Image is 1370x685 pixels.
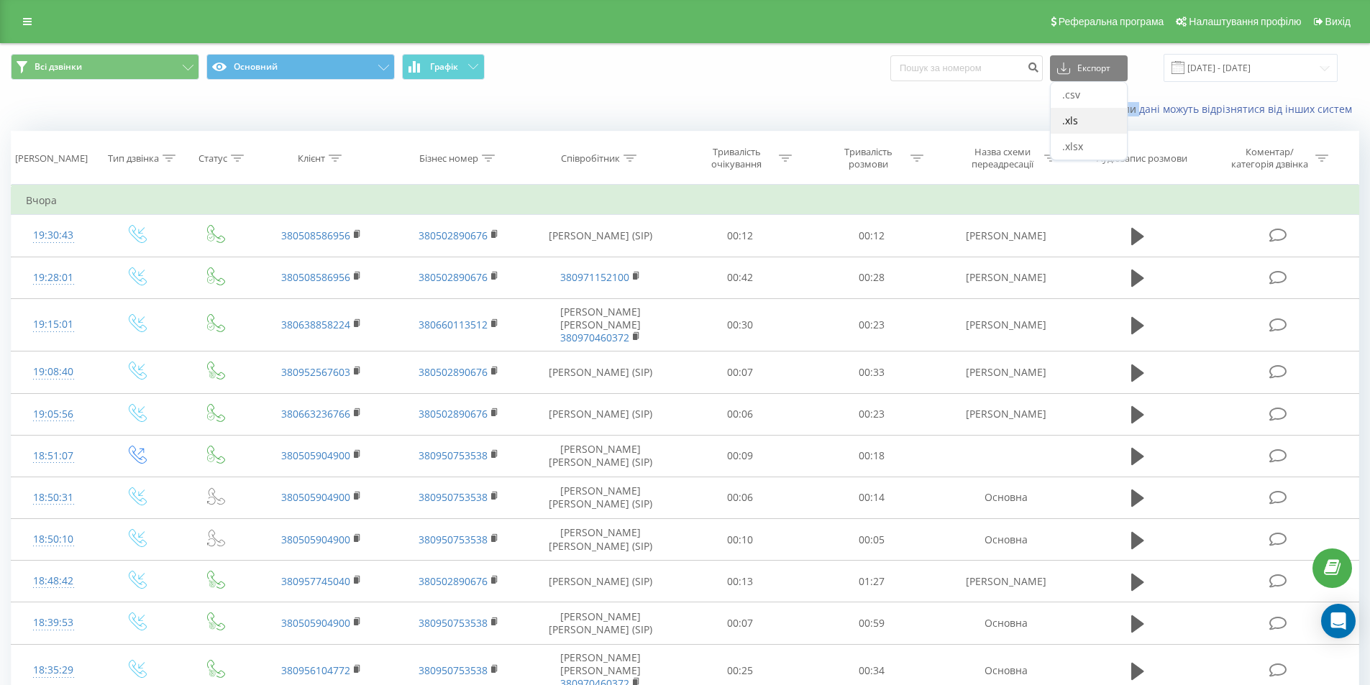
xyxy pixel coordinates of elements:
button: Основний [206,54,395,80]
a: 380502890676 [419,365,488,379]
span: Налаштування профілю [1189,16,1301,27]
td: 00:23 [806,393,938,435]
a: 380502890676 [419,229,488,242]
td: [PERSON_NAME] [PERSON_NAME] (SIP) [527,435,675,477]
div: [PERSON_NAME] [15,152,88,165]
a: 380950753538 [419,533,488,546]
div: Клієнт [298,152,325,165]
td: [PERSON_NAME] (SIP) [527,351,675,393]
a: 380660113512 [419,318,488,331]
td: 00:07 [675,602,806,644]
td: [PERSON_NAME] [937,298,1074,351]
div: 19:15:01 [26,311,81,339]
div: 18:39:53 [26,609,81,637]
td: [PERSON_NAME] [937,351,1074,393]
span: .xls [1062,114,1078,127]
div: 19:30:43 [26,221,81,249]
a: 380970460372 [560,331,629,344]
div: Статус [198,152,227,165]
span: Графік [430,62,458,72]
div: Тип дзвінка [108,152,159,165]
div: 18:50:10 [26,525,81,553]
div: Тривалість очікування [698,146,775,170]
a: 380502890676 [419,574,488,588]
a: 380950753538 [419,616,488,630]
button: Експорт [1050,55,1128,81]
a: 380508586956 [281,229,350,242]
td: 00:30 [675,298,806,351]
div: 19:28:01 [26,264,81,292]
td: [PERSON_NAME] [937,215,1074,257]
td: 00:12 [806,215,938,257]
span: .csv [1062,88,1080,101]
td: [PERSON_NAME] (SIP) [527,561,675,602]
a: 380971152100 [560,270,629,284]
a: 380663236766 [281,407,350,420]
div: 18:51:07 [26,442,81,470]
td: 00:09 [675,435,806,477]
td: Основна [937,519,1074,561]
td: 00:07 [675,351,806,393]
td: 01:27 [806,561,938,602]
a: 380505904900 [281,616,350,630]
a: 380508586956 [281,270,350,284]
a: 380502890676 [419,270,488,284]
td: [PERSON_NAME] [PERSON_NAME] (SIP) [527,519,675,561]
td: [PERSON_NAME] (SIP) [527,393,675,435]
td: 00:10 [675,519,806,561]
td: 00:28 [806,257,938,298]
td: [PERSON_NAME] [937,393,1074,435]
input: Пошук за номером [890,55,1043,81]
td: 00:06 [675,393,806,435]
a: Коли дані можуть відрізнятися вiд інших систем [1112,102,1359,116]
div: Коментар/категорія дзвінка [1228,146,1312,170]
td: 00:23 [806,298,938,351]
div: Назва схеми переадресації [964,146,1041,170]
a: 380956104772 [281,663,350,677]
td: 00:18 [806,435,938,477]
td: [PERSON_NAME] [PERSON_NAME] (SIP) [527,602,675,644]
div: Співробітник [561,152,620,165]
div: 18:48:42 [26,567,81,595]
td: [PERSON_NAME] [PERSON_NAME] [527,298,675,351]
a: 380952567603 [281,365,350,379]
a: 380638858224 [281,318,350,331]
td: [PERSON_NAME] [937,257,1074,298]
td: 00:14 [806,477,938,518]
td: 00:42 [675,257,806,298]
a: 380505904900 [281,449,350,462]
a: 380505904900 [281,490,350,504]
div: 18:35:29 [26,656,81,684]
td: [PERSON_NAME] (SIP) [527,215,675,257]
div: 19:08:40 [26,358,81,386]
button: Графік [402,54,485,80]
a: 380505904900 [281,533,350,546]
td: 00:59 [806,602,938,644]
a: 380950753538 [419,490,488,504]
span: Всі дзвінки [35,61,82,73]
td: Основна [937,602,1074,644]
td: Вчора [12,186,1359,215]
div: Тривалість розмови [830,146,907,170]
a: 380950753538 [419,663,488,677]
td: Основна [937,477,1074,518]
div: Бізнес номер [419,152,478,165]
span: .xlsx [1062,139,1083,153]
td: 00:33 [806,351,938,393]
span: Реферальна програма [1059,16,1164,27]
div: 19:05:56 [26,400,81,428]
div: Open Intercom Messenger [1321,604,1356,638]
td: 00:06 [675,477,806,518]
div: Аудіозапис розмови [1097,152,1187,165]
button: Всі дзвінки [11,54,199,80]
span: Вихід [1325,16,1351,27]
a: 380502890676 [419,407,488,420]
a: 380950753538 [419,449,488,462]
a: 380957745040 [281,574,350,588]
div: 18:50:31 [26,484,81,512]
td: [PERSON_NAME] [PERSON_NAME] (SIP) [527,477,675,518]
td: 00:13 [675,561,806,602]
td: 00:12 [675,215,806,257]
td: [PERSON_NAME] [937,561,1074,602]
td: 00:05 [806,519,938,561]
